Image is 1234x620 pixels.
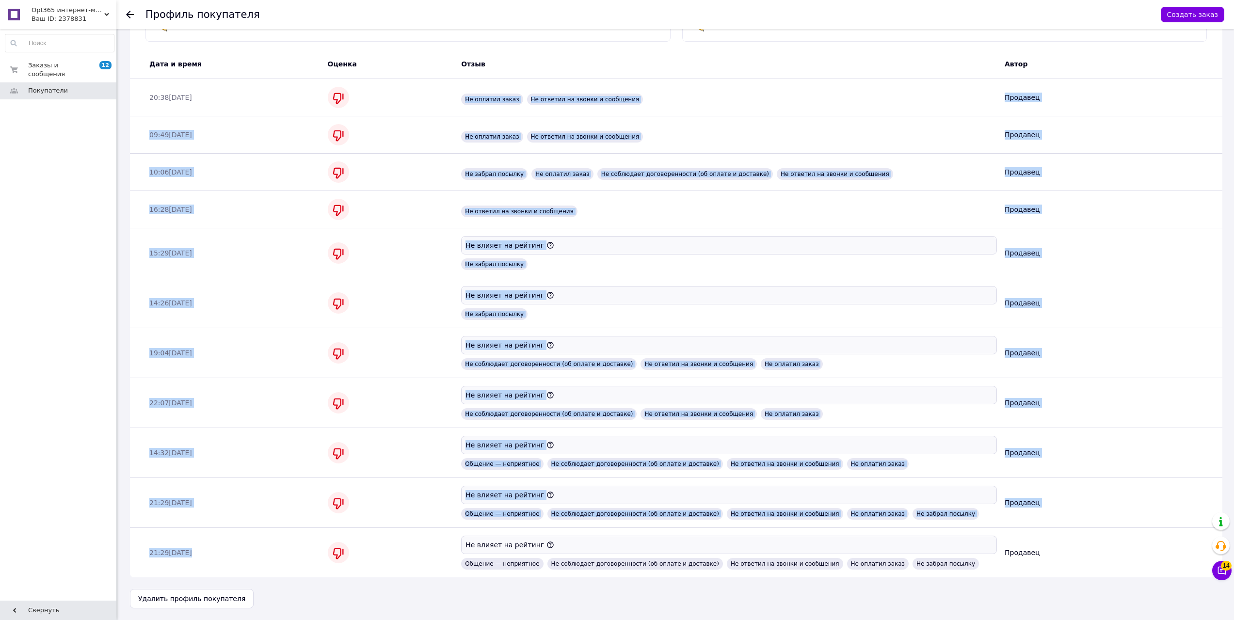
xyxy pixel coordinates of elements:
[531,168,593,180] span: Не оплатил заказ
[130,589,254,608] button: Удалить профиль покупателя
[1005,349,1040,357] span: Продавец
[461,408,637,420] span: Не соблюдает договоренности (об оплате и доставке)
[461,308,528,320] span: Не забрал посылку
[1005,299,1040,307] span: Продавец
[461,168,528,180] span: Не забрал посылку
[461,206,577,217] span: Не ответил на звонки и сообщения
[1005,168,1040,176] span: Продавец
[465,291,544,299] span: Не влияет на рейтинг
[547,558,723,570] span: Не соблюдает договоренности (об оплате и доставке)
[149,549,192,556] span: 21:29[DATE]
[847,558,909,570] span: Не оплатил заказ
[547,508,723,520] span: Не соблюдает договоренности (об оплате и доставке)
[461,94,523,105] span: Не оплатил заказ
[461,358,637,370] span: Не соблюдает договоренности (об оплате и доставке)
[1005,499,1040,507] span: Продавец
[5,34,114,52] input: Поиск
[465,441,544,449] span: Не влияет на рейтинг
[328,60,357,68] span: Оценка
[727,508,843,520] span: Не ответил на звонки и сообщения
[641,358,757,370] span: Не ответил на звонки и сообщения
[149,399,192,407] span: 22:07[DATE]
[727,558,843,570] span: Не ответил на звонки и сообщения
[465,541,544,549] span: Не влияет на рейтинг
[1161,7,1224,22] button: Создать заказ
[149,206,192,213] span: 16:28[DATE]
[126,10,134,19] div: Вернуться назад
[527,131,643,143] span: Не ответил на звонки и сообщения
[149,449,192,457] span: 14:32[DATE]
[1005,206,1040,213] span: Продавец
[1005,449,1040,457] span: Продавец
[461,458,543,470] span: Общение — неприятное
[149,131,192,139] span: 09:49[DATE]
[1212,561,1232,580] button: Чат с покупателем14
[149,499,192,507] span: 21:29[DATE]
[461,258,528,270] span: Не забрал посылку
[99,61,112,69] span: 12
[1221,561,1232,571] span: 14
[1005,60,1027,68] span: Автор
[149,299,192,307] span: 14:26[DATE]
[461,131,523,143] span: Не оплатил заказ
[32,6,104,15] span: Opt365 интернет-магазин
[149,60,202,68] span: Дата и время
[461,558,543,570] span: Общение — неприятное
[777,168,893,180] span: Не ответил на звонки и сообщения
[465,491,544,499] span: Не влияет на рейтинг
[461,60,485,68] span: Отзыв
[761,408,822,420] span: Не оплатил заказ
[465,241,544,249] span: Не влияет на рейтинг
[1005,249,1040,257] span: Продавец
[149,94,192,101] span: 20:38[DATE]
[847,458,909,470] span: Не оплатил заказ
[727,458,843,470] span: Не ответил на звонки и сообщения
[547,458,723,470] span: Не соблюдает договоренности (об оплате и доставке)
[527,94,643,105] span: Не ответил на звонки и сообщения
[1005,399,1040,407] span: Продавец
[465,341,544,349] span: Не влияет на рейтинг
[1005,94,1040,101] span: Продавец
[913,508,979,520] span: Не забрал посылку
[145,9,260,20] h1: Профиль покупателя
[149,168,192,176] span: 10:06[DATE]
[761,358,822,370] span: Не оплатил заказ
[641,408,757,420] span: Не ответил на звонки и сообщения
[465,391,544,399] span: Не влияет на рейтинг
[597,168,773,180] span: Не соблюдает договоренности (об оплате и доставке)
[913,558,979,570] span: Не забрал посылку
[1005,549,1040,556] span: Продавец
[461,508,543,520] span: Общение — неприятное
[32,15,116,23] div: Ваш ID: 2378831
[1005,131,1040,139] span: Продавец
[149,349,192,357] span: 19:04[DATE]
[847,508,909,520] span: Не оплатил заказ
[28,86,68,95] span: Покупатели
[28,61,90,79] span: Заказы и сообщения
[149,249,192,257] span: 15:29[DATE]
